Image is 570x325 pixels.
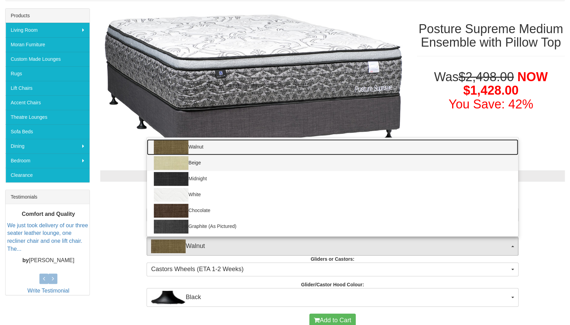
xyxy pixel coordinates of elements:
img: Walnut [154,140,188,154]
b: Comfort and Quality [22,211,75,217]
h1: Posture Supreme Medium Ensemble with Pillow Top [417,22,565,49]
a: Lift Chairs [6,81,90,95]
img: White [154,188,188,202]
a: Accent Chairs [6,95,90,110]
a: Rugs [6,66,90,81]
a: Walnut [147,139,518,155]
a: Theatre Lounges [6,110,90,124]
a: Clearance [6,168,90,182]
del: $2,498.00 [458,70,514,84]
a: Write Testimonial [27,288,69,294]
div: Testimonials [6,190,90,204]
img: Midnight [154,172,188,186]
a: Sofa Beds [6,124,90,139]
font: You Save: 42% [449,97,533,111]
p: [PERSON_NAME] [7,256,90,264]
a: Bedroom [6,153,90,168]
img: Beige [154,156,188,170]
a: Custom Made Lounges [6,52,90,66]
b: by [22,257,29,263]
a: We just took delivery of our three seater leather lounge, one recliner chair and one lift chair. ... [7,222,88,252]
strong: Glider/Castor Hood Colour: [301,282,364,287]
button: WalnutWalnut [147,237,518,256]
a: Chocolate [147,203,518,219]
h3: Choose from the options below then add to cart [100,189,565,198]
img: Walnut [151,239,186,253]
div: Products [6,9,90,23]
img: Graphite (As Pictured) [154,220,188,233]
a: Living Room [6,23,90,37]
button: BlackBlack [147,288,518,307]
img: Black [151,290,186,304]
a: Dining [6,139,90,153]
span: NOW $1,428.00 [463,70,548,98]
strong: Gliders or Castors: [310,256,354,262]
img: Chocolate [154,204,188,218]
a: Beige [147,155,518,171]
span: Walnut [151,239,509,253]
span: Castors Wheels (ETA 1-2 Weeks) [151,265,509,274]
a: White [147,187,518,203]
button: Castors Wheels (ETA 1-2 Weeks) [147,262,518,276]
a: Moran Furniture [6,37,90,52]
h1: Was [417,70,565,111]
a: Midnight [147,171,518,187]
a: Graphite (As Pictured) [147,219,518,235]
span: Black [151,290,509,304]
